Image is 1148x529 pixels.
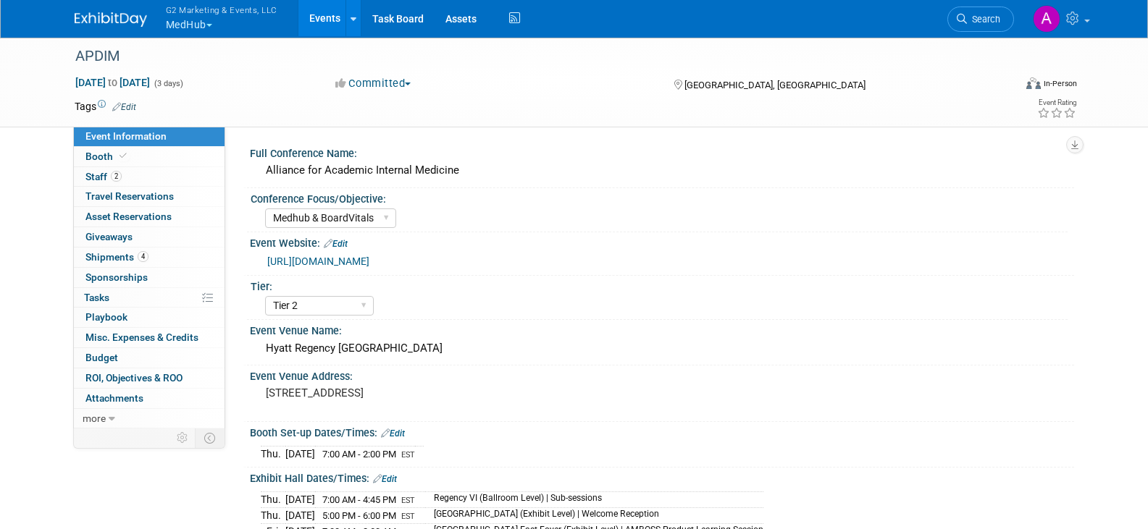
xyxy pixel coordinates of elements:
[250,467,1074,486] div: Exhibit Hall Dates/Times:
[84,292,109,303] span: Tasks
[85,211,172,222] span: Asset Reservations
[266,386,577,399] pre: [STREET_ADDRESS]
[261,492,285,508] td: Thu.
[929,75,1078,97] div: Event Format
[322,510,396,521] span: 5:00 PM - 6:00 PM
[138,251,148,262] span: 4
[684,80,866,90] span: [GEOGRAPHIC_DATA], [GEOGRAPHIC_DATA]
[106,77,120,88] span: to
[425,507,763,523] td: [GEOGRAPHIC_DATA] (Exhibit Level) | Welcome Reception
[947,7,1014,32] a: Search
[250,320,1074,338] div: Event Venue Name:
[74,348,225,368] a: Budget
[401,496,415,505] span: EST
[166,2,277,17] span: G2 Marketing & Events, LLC
[74,167,225,187] a: Staff2
[85,352,118,363] span: Budget
[425,492,763,508] td: Regency VI (Ballroom Level) | Sub-sessions
[250,143,1074,161] div: Full Conference Name:
[285,507,315,523] td: [DATE]
[250,422,1074,441] div: Booth Set-up Dates/Times:
[373,474,397,484] a: Edit
[322,494,396,505] span: 7:00 AM - 4:45 PM
[1037,99,1076,106] div: Event Rating
[74,127,225,146] a: Event Information
[70,43,992,69] div: APDIM
[1026,77,1041,89] img: Format-Inperson.png
[74,147,225,166] a: Booth
[322,449,396,460] span: 7:00 AM - 2:00 PM
[251,276,1068,294] div: Tier:
[74,268,225,287] a: Sponsorships
[74,389,225,408] a: Attachments
[250,232,1074,251] div: Event Website:
[111,171,122,182] span: 2
[85,171,122,182] span: Staff
[85,392,143,404] span: Attachments
[120,152,127,160] i: Booth reservation complete
[74,247,225,267] a: Shipments4
[251,188,1068,206] div: Conference Focus/Objective:
[330,76,416,91] button: Committed
[75,76,151,89] span: [DATE] [DATE]
[195,428,225,447] td: Toggle Event Tabs
[267,255,369,267] a: [URL][DOMAIN_NAME]
[285,492,315,508] td: [DATE]
[85,331,198,343] span: Misc. Expenses & Credits
[112,102,136,112] a: Edit
[1033,5,1060,33] img: Anna Lerner
[85,151,130,162] span: Booth
[324,239,348,249] a: Edit
[401,450,415,460] span: EST
[85,372,183,384] span: ROI, Objectives & ROO
[74,207,225,227] a: Asset Reservations
[85,271,148,283] span: Sponsorships
[153,79,183,88] span: (3 days)
[250,365,1074,384] div: Event Venue Address:
[75,12,147,27] img: ExhibitDay
[381,428,405,439] a: Edit
[967,14,1000,25] span: Search
[401,512,415,521] span: EST
[75,99,136,114] td: Tags
[170,428,196,447] td: Personalize Event Tab Strip
[74,328,225,347] a: Misc. Expenses & Credits
[83,412,106,424] span: more
[74,187,225,206] a: Travel Reservations
[74,308,225,327] a: Playbook
[85,130,167,142] span: Event Information
[285,447,315,462] td: [DATE]
[1043,78,1077,89] div: In-Person
[74,288,225,308] a: Tasks
[74,227,225,247] a: Giveaways
[85,190,174,202] span: Travel Reservations
[261,507,285,523] td: Thu.
[85,311,127,323] span: Playbook
[261,447,285,462] td: Thu.
[85,251,148,263] span: Shipments
[261,337,1063,360] div: Hyatt Regency [GEOGRAPHIC_DATA]
[85,231,133,242] span: Giveaways
[74,409,225,428] a: more
[74,368,225,388] a: ROI, Objectives & ROO
[261,159,1063,182] div: Alliance for Academic Internal Medicine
